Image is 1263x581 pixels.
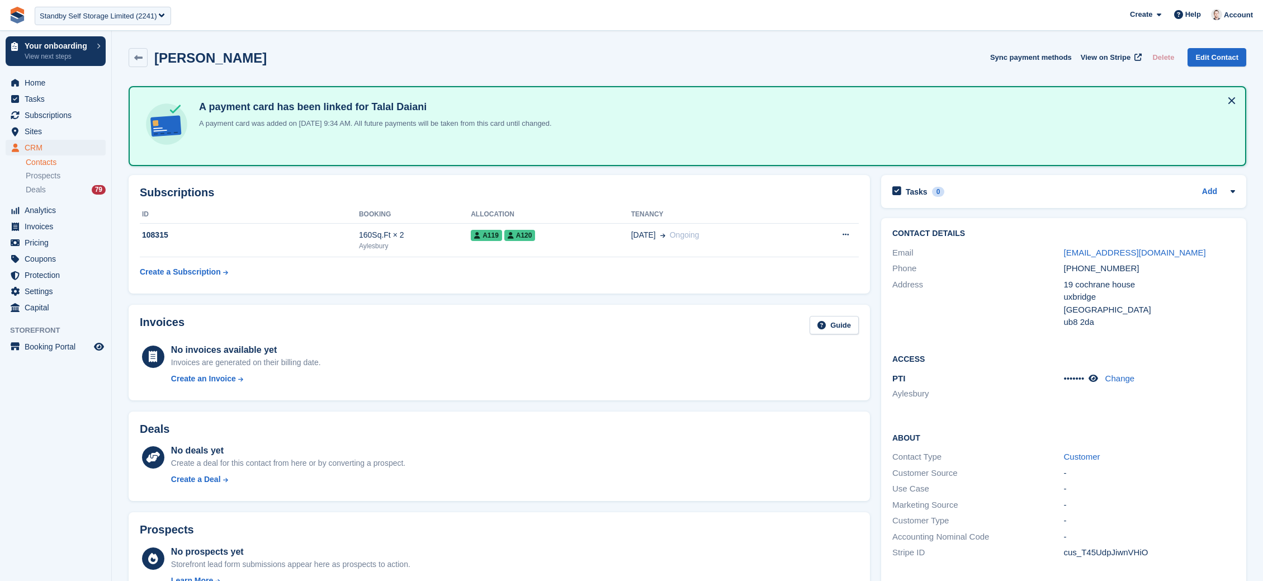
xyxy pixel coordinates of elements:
[92,185,106,195] div: 79
[140,206,359,224] th: ID
[892,499,1064,512] div: Marketing Source
[171,457,405,469] div: Create a deal for this contact from here or by converting a prospect.
[6,36,106,66] a: Your onboarding View next steps
[1081,52,1130,63] span: View on Stripe
[171,474,221,485] div: Create a Deal
[6,267,106,283] a: menu
[26,171,60,181] span: Prospects
[631,206,801,224] th: Tenancy
[171,474,405,485] a: Create a Deal
[892,353,1235,364] h2: Access
[810,316,859,334] a: Guide
[26,184,106,196] a: Deals 79
[990,48,1072,67] button: Sync payment methods
[892,467,1064,480] div: Customer Source
[25,300,92,315] span: Capital
[140,262,228,282] a: Create a Subscription
[25,42,91,50] p: Your onboarding
[892,262,1064,275] div: Phone
[359,206,471,224] th: Booking
[932,187,945,197] div: 0
[471,230,502,241] span: A119
[171,343,321,357] div: No invoices available yet
[1064,499,1236,512] div: -
[25,251,92,267] span: Coupons
[171,373,236,385] div: Create an Invoice
[26,185,46,195] span: Deals
[6,75,106,91] a: menu
[6,235,106,251] a: menu
[1064,531,1236,544] div: -
[1185,9,1201,20] span: Help
[140,523,194,536] h2: Prospects
[6,219,106,234] a: menu
[25,235,92,251] span: Pricing
[140,229,359,241] div: 108315
[25,267,92,283] span: Protection
[6,284,106,299] a: menu
[25,219,92,234] span: Invoices
[1064,514,1236,527] div: -
[92,340,106,353] a: Preview store
[1130,9,1152,20] span: Create
[25,339,92,355] span: Booking Portal
[1064,316,1236,329] div: ub8 2da
[1211,9,1222,20] img: Jeff Knox
[892,278,1064,329] div: Address
[1064,248,1206,257] a: [EMAIL_ADDRESS][DOMAIN_NAME]
[504,230,536,241] span: A120
[1064,304,1236,317] div: [GEOGRAPHIC_DATA]
[892,432,1235,443] h2: About
[143,101,190,148] img: card-linked-ebf98d0992dc2aeb22e95c0e3c79077019eb2392cfd83c6a337811c24bc77127.svg
[10,325,111,336] span: Storefront
[1202,186,1217,199] a: Add
[171,545,410,559] div: No prospects yet
[1188,48,1246,67] a: Edit Contact
[892,483,1064,495] div: Use Case
[25,124,92,139] span: Sites
[1064,483,1236,495] div: -
[6,202,106,218] a: menu
[1064,262,1236,275] div: [PHONE_NUMBER]
[892,247,1064,259] div: Email
[9,7,26,23] img: stora-icon-8386f47178a22dfd0bd8f6a31ec36ba5ce8667c1dd55bd0f319d3a0aa187defe.svg
[171,373,321,385] a: Create an Invoice
[359,229,471,241] div: 160Sq.Ft × 2
[171,559,410,570] div: Storefront lead form submissions appear here as prospects to action.
[6,251,106,267] a: menu
[892,388,1064,400] li: Aylesbury
[25,202,92,218] span: Analytics
[1148,48,1179,67] button: Delete
[906,187,928,197] h2: Tasks
[892,229,1235,238] h2: Contact Details
[40,11,157,22] div: Standby Self Storage Limited (2241)
[631,229,656,241] span: [DATE]
[892,514,1064,527] div: Customer Type
[1105,374,1135,383] a: Change
[171,357,321,369] div: Invoices are generated on their billing date.
[1076,48,1144,67] a: View on Stripe
[359,241,471,251] div: Aylesbury
[25,91,92,107] span: Tasks
[1064,546,1236,559] div: cus_T45UdpJiwnVHiO
[25,51,91,62] p: View next steps
[471,206,631,224] th: Allocation
[6,107,106,123] a: menu
[892,451,1064,464] div: Contact Type
[25,284,92,299] span: Settings
[25,107,92,123] span: Subscriptions
[6,91,106,107] a: menu
[1064,467,1236,480] div: -
[892,546,1064,559] div: Stripe ID
[6,124,106,139] a: menu
[195,118,552,129] p: A payment card was added on [DATE] 9:34 AM. All future payments will be taken from this card unti...
[26,157,106,168] a: Contacts
[6,140,106,155] a: menu
[140,316,185,334] h2: Invoices
[154,50,267,65] h2: [PERSON_NAME]
[6,339,106,355] a: menu
[670,230,699,239] span: Ongoing
[6,300,106,315] a: menu
[1224,10,1253,21] span: Account
[892,374,905,383] span: PTI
